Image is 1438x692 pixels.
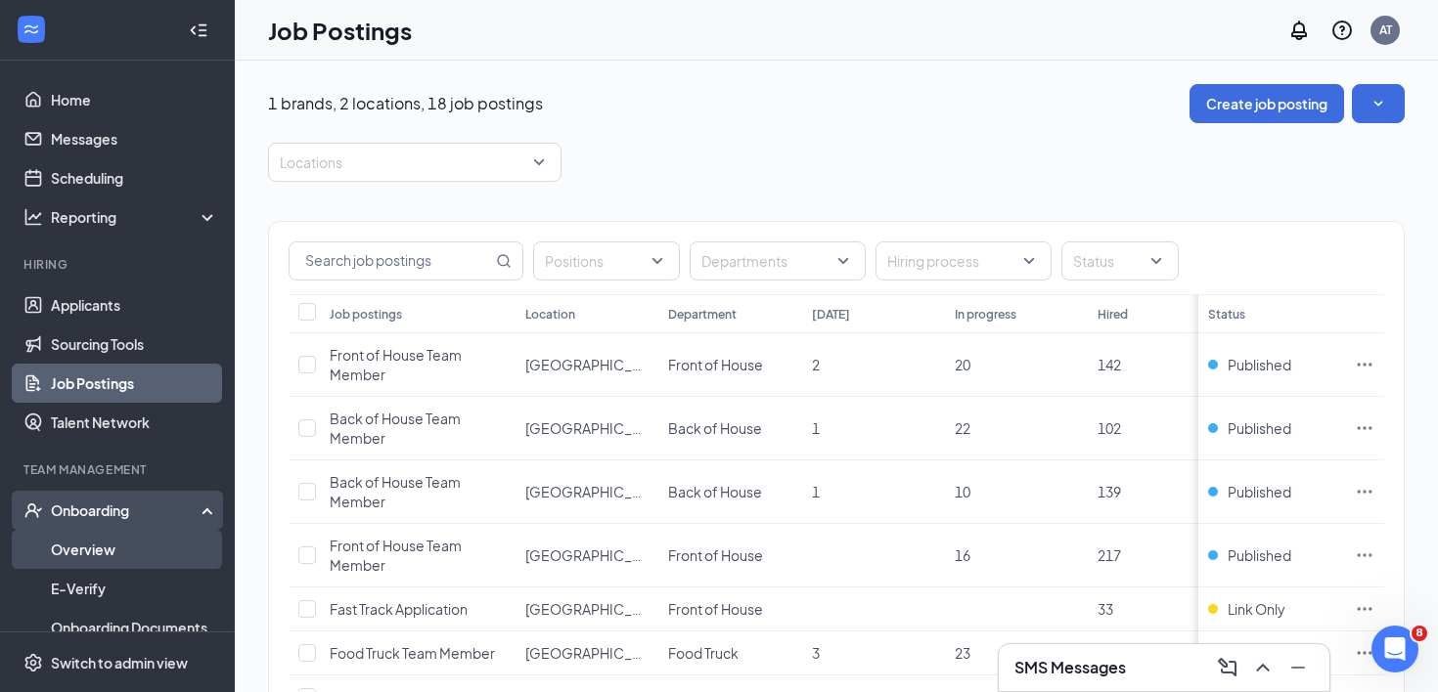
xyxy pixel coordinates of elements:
span: 16 [955,546,970,564]
div: Team Management [23,461,214,478]
span: Front of House [668,356,763,373]
span: Published [1228,355,1291,374]
a: Job Postings [51,364,218,403]
td: Back of House [658,460,801,524]
div: Hiring [23,256,214,273]
span: Published [1228,418,1291,438]
a: Talent Network [51,403,218,442]
button: ChevronUp [1247,652,1279,683]
th: Hired [1088,294,1231,333]
a: Onboarding Documents [51,608,218,647]
span: Fast Track Application [330,600,468,618]
svg: Ellipses [1355,355,1374,374]
span: 33 [1098,600,1113,618]
span: Front of House Team Member [330,537,462,574]
span: 3 [812,644,820,662]
td: West Jackson Avenue [516,524,658,587]
td: Front of House [658,587,801,631]
td: West Jackson Avenue [516,587,658,631]
span: Link Only [1228,599,1285,619]
span: Food Truck [668,644,739,662]
span: Front of House [668,600,763,618]
a: Home [51,80,218,119]
svg: Notifications [1287,19,1311,42]
span: Published [1228,545,1291,565]
span: [GEOGRAPHIC_DATA] [525,419,668,437]
span: 10 [955,483,970,500]
svg: ComposeMessage [1216,656,1239,679]
td: Front of House [658,333,801,397]
td: West Jackson Avenue [516,631,658,675]
td: East Oxford [516,397,658,460]
a: Messages [51,119,218,158]
td: East Oxford [516,333,658,397]
svg: Ellipses [1355,599,1374,619]
span: 1 [812,419,820,437]
span: Back of House Team Member [330,473,461,510]
div: Department [668,306,737,323]
span: Front of House Team Member [330,346,462,383]
h1: Job Postings [268,14,412,47]
input: Search job postings [290,242,492,280]
svg: Minimize [1286,656,1310,679]
svg: Analysis [23,207,43,227]
div: Onboarding [51,500,202,520]
span: [GEOGRAPHIC_DATA][PERSON_NAME] [525,600,780,618]
span: 102 [1098,419,1121,437]
span: Published [1228,482,1291,501]
svg: WorkstreamLogo [22,20,41,39]
span: [GEOGRAPHIC_DATA][PERSON_NAME] [525,644,780,662]
span: [GEOGRAPHIC_DATA][PERSON_NAME] [525,546,780,564]
span: 22 [955,419,970,437]
div: Switch to admin view [51,653,188,672]
span: Back of House [668,483,762,500]
a: Overview [51,530,218,569]
span: 23 [955,644,970,662]
svg: Ellipses [1355,482,1374,501]
th: In progress [945,294,1088,333]
a: Sourcing Tools [51,324,218,364]
span: 139 [1098,483,1121,500]
svg: SmallChevronDown [1369,94,1388,113]
td: Front of House [658,524,801,587]
svg: MagnifyingGlass [496,253,512,269]
button: SmallChevronDown [1352,84,1405,123]
h3: SMS Messages [1014,657,1126,678]
span: 142 [1098,356,1121,373]
td: Back of House [658,397,801,460]
td: West Jackson Avenue [516,460,658,524]
span: 2 [812,356,820,373]
th: [DATE] [802,294,945,333]
svg: Ellipses [1355,545,1374,565]
svg: ChevronUp [1251,656,1275,679]
a: E-Verify [51,569,218,608]
th: Status [1198,294,1345,333]
span: 217 [1098,546,1121,564]
span: [GEOGRAPHIC_DATA][PERSON_NAME] [525,483,780,500]
span: [GEOGRAPHIC_DATA] [525,356,668,373]
button: Minimize [1282,652,1314,683]
svg: Collapse [189,21,208,40]
div: Reporting [51,207,219,227]
svg: Ellipses [1355,418,1374,438]
div: Job postings [330,306,402,323]
div: AT [1379,22,1392,38]
a: Scheduling [51,158,218,197]
button: Create job posting [1190,84,1344,123]
svg: Ellipses [1355,643,1374,663]
span: Front of House [668,546,763,564]
svg: UserCheck [23,500,43,520]
a: Applicants [51,285,218,324]
svg: Settings [23,653,43,672]
svg: QuestionInfo [1330,19,1354,42]
td: Food Truck [658,631,801,675]
button: ComposeMessage [1212,652,1243,683]
div: Location [525,306,575,323]
span: Food Truck Team Member [330,644,495,662]
iframe: Intercom live chat [1371,626,1418,672]
p: 1 brands, 2 locations, 18 job postings [268,93,543,114]
span: Back of House [668,419,762,437]
span: Back of House Team Member [330,410,461,447]
span: 8 [1412,626,1427,641]
span: 1 [812,483,820,500]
